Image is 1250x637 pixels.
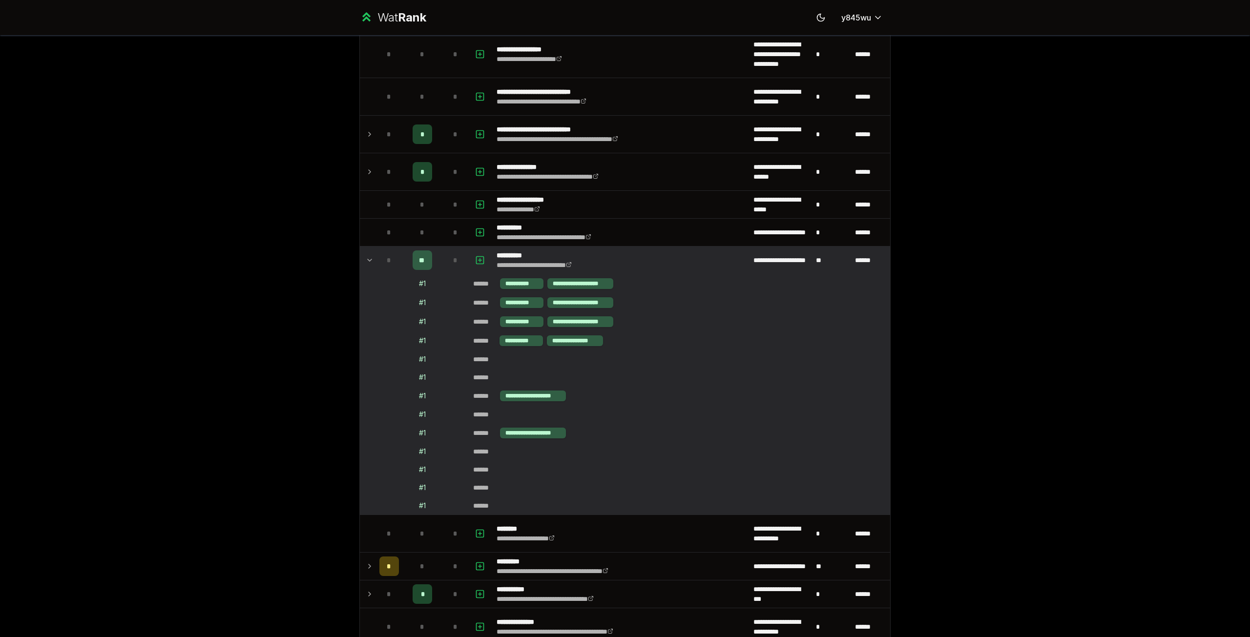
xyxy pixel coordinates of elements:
[359,10,426,25] a: WatRank
[419,298,426,308] div: # 1
[419,336,426,346] div: # 1
[419,501,426,511] div: # 1
[841,12,871,23] span: y845wu
[419,483,426,493] div: # 1
[833,9,891,26] button: y845wu
[419,372,426,382] div: # 1
[419,447,426,456] div: # 1
[419,317,426,327] div: # 1
[419,410,426,419] div: # 1
[419,428,426,438] div: # 1
[398,10,426,24] span: Rank
[419,354,426,364] div: # 1
[419,465,426,474] div: # 1
[419,391,426,401] div: # 1
[419,279,426,288] div: # 1
[377,10,426,25] div: Wat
